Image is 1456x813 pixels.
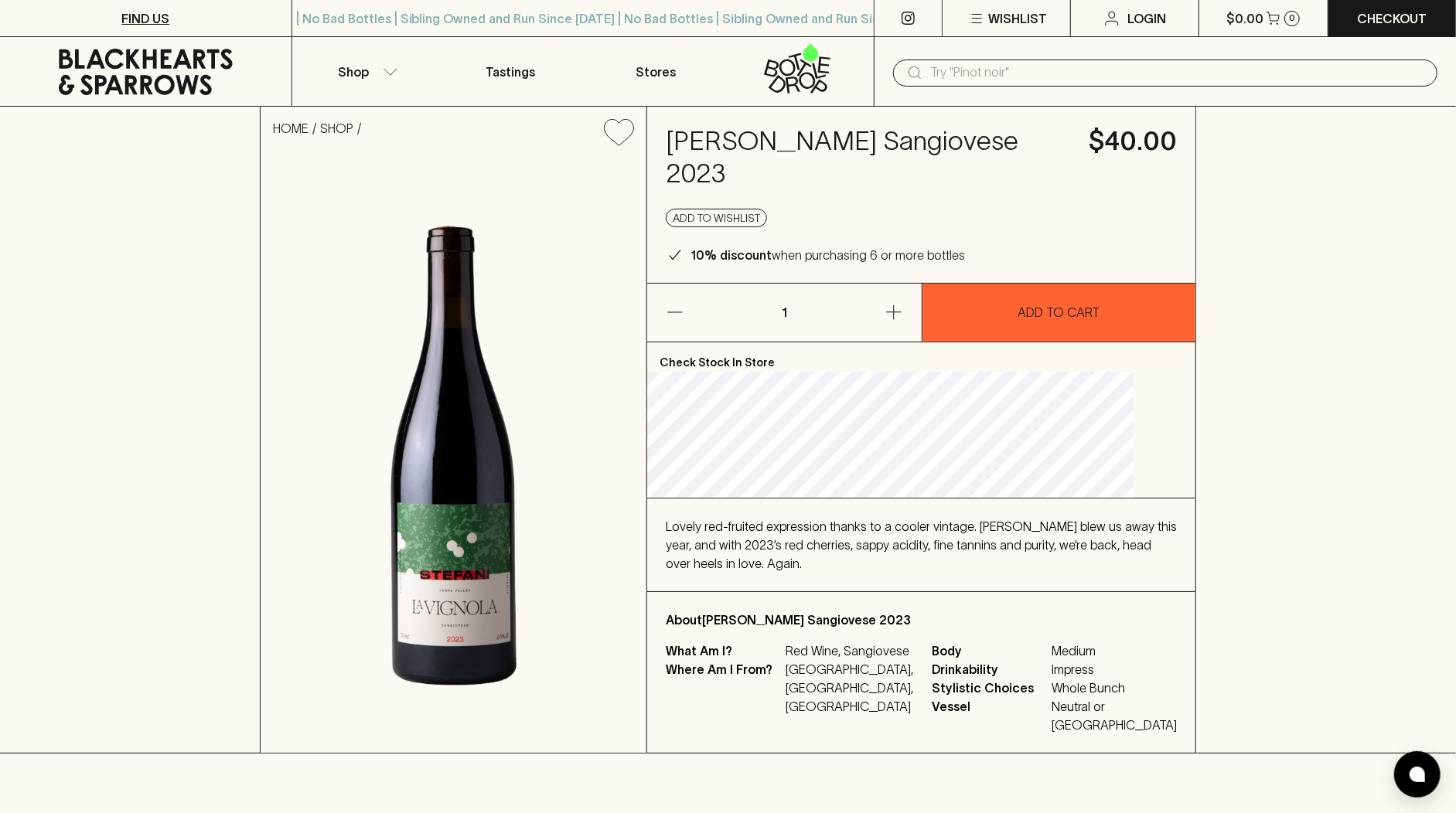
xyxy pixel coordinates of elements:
span: Medium [1052,641,1177,660]
p: 0 [1289,14,1295,22]
button: Shop [292,37,438,106]
img: bubble-icon [1410,767,1425,782]
p: Tastings [486,63,535,81]
a: Stores [583,37,728,106]
p: Red Wine, Sangiovese [786,641,913,660]
span: Neutral or [GEOGRAPHIC_DATA] [1052,697,1177,734]
p: Where Am I From? [666,660,782,716]
span: Lovely red-fruited expression thanks to a cooler vintage. [PERSON_NAME] blew us away this year, a... [666,519,1177,570]
p: FIND US [121,9,169,28]
img: 41568.png [261,158,646,753]
button: Add to wishlist [598,113,640,152]
p: Stores [636,63,676,81]
span: Stylistic Choices [932,679,1048,697]
span: Drinkability [932,660,1048,679]
p: Check Stock In Store [647,342,1195,372]
b: 10% discount [690,248,772,262]
a: SHOP [320,121,353,135]
h4: [PERSON_NAME] Sangiovese 2023 [666,125,1070,190]
p: [GEOGRAPHIC_DATA], [GEOGRAPHIC_DATA], [GEOGRAPHIC_DATA] [786,660,913,716]
p: when purchasing 6 or more bottles [690,246,965,264]
span: Whole Bunch [1052,679,1177,697]
p: $0.00 [1226,9,1263,28]
p: ADD TO CART [1018,303,1100,321]
span: Vessel [932,697,1048,734]
input: Try "Pinot noir" [930,60,1425,85]
p: Shop [338,63,369,81]
h4: $40.00 [1089,125,1177,158]
p: Wishlist [988,9,1047,28]
p: Login [1127,9,1166,28]
button: ADD TO CART [922,284,1196,342]
a: Tastings [438,37,583,106]
span: Impress [1052,660,1177,679]
span: Body [932,641,1048,660]
p: What Am I? [666,641,782,660]
p: 1 [766,284,803,342]
p: Checkout [1357,9,1427,28]
button: Add to wishlist [666,209,767,227]
a: HOME [273,121,309,135]
p: About [PERSON_NAME] Sangiovese 2023 [666,611,1177,629]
